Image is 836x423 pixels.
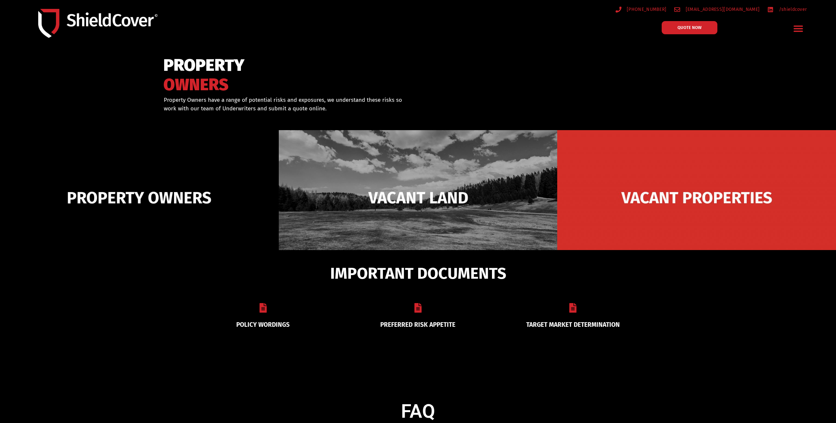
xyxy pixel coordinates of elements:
[330,267,506,280] span: IMPORTANT DOCUMENTS
[677,25,702,30] span: QUOTE NOW
[767,5,807,14] a: /shieldcover
[616,5,667,14] a: [PHONE_NUMBER]
[526,321,620,328] a: TARGET MARKET DETERMINATION
[684,5,760,14] span: [EMAIL_ADDRESS][DOMAIN_NAME]
[279,130,558,265] img: Vacant Land liability cover
[674,5,760,14] a: [EMAIL_ADDRESS][DOMAIN_NAME]
[164,96,410,113] p: Property Owners have a range of potential risks and exposures, we understand these risks so work ...
[38,9,158,38] img: Shield-Cover-Underwriting-Australia-logo-full
[163,59,245,72] span: PROPERTY
[791,21,806,36] div: Menu Toggle
[625,5,666,14] span: [PHONE_NUMBER]
[777,5,807,14] span: /shieldcover
[662,21,717,34] a: QUOTE NOW
[743,402,836,423] iframe: LiveChat chat widget
[241,400,596,423] h4: FAQ
[236,321,290,328] a: POLICY WORDINGS
[380,321,455,328] a: PREFERRED RISK APPETITE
